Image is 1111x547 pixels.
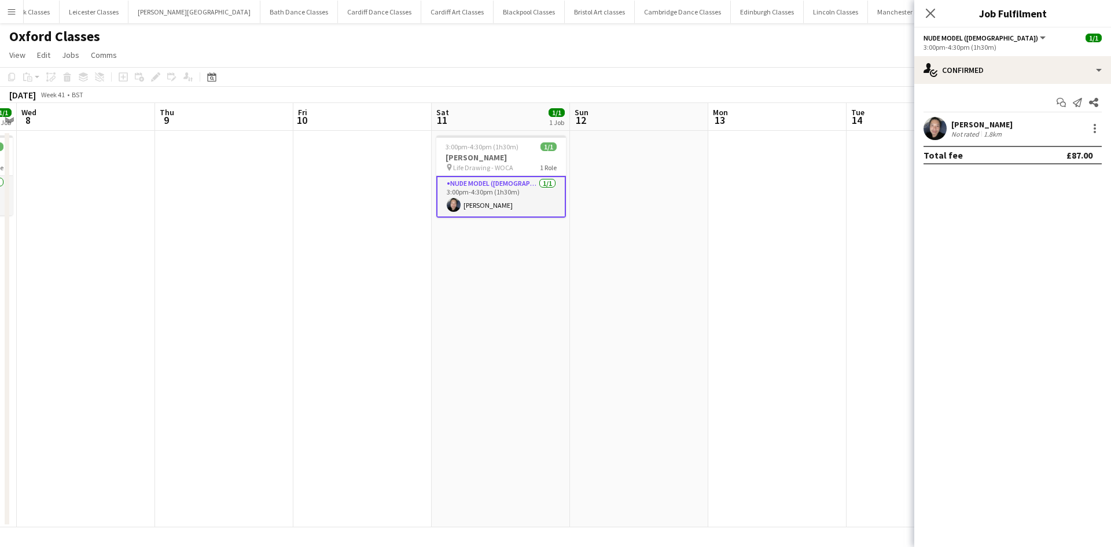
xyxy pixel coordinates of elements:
[951,119,1013,130] div: [PERSON_NAME]
[436,135,566,218] app-job-card: 3:00pm-4:30pm (1h30m)1/1[PERSON_NAME] Life Drawing - WOCA1 RoleNude Model ([DEMOGRAPHIC_DATA])1/1...
[914,6,1111,21] h3: Job Fulfilment
[713,107,728,118] span: Mon
[804,1,868,23] button: Lincoln Classes
[20,113,36,127] span: 8
[540,142,557,151] span: 1/1
[32,47,55,63] a: Edit
[338,1,421,23] button: Cardiff Dance Classes
[421,1,494,23] button: Cardiff Art Classes
[86,47,122,63] a: Comms
[573,113,588,127] span: 12
[62,50,79,60] span: Jobs
[60,1,128,23] button: Leicester Classes
[436,176,566,218] app-card-role: Nude Model ([DEMOGRAPHIC_DATA])1/13:00pm-4:30pm (1h30m)[PERSON_NAME]
[160,107,174,118] span: Thu
[5,47,30,63] a: View
[711,113,728,127] span: 13
[951,130,981,138] div: Not rated
[158,113,174,127] span: 9
[575,107,588,118] span: Sun
[21,107,36,118] span: Wed
[57,47,84,63] a: Jobs
[924,149,963,161] div: Total fee
[914,56,1111,84] div: Confirmed
[128,1,260,23] button: [PERSON_NAME][GEOGRAPHIC_DATA]
[981,130,1004,138] div: 1.8km
[849,113,864,127] span: 14
[851,107,864,118] span: Tue
[9,28,100,45] h1: Oxford Classes
[298,107,307,118] span: Fri
[494,1,565,23] button: Blackpool Classes
[540,163,557,172] span: 1 Role
[565,1,635,23] button: Bristol Art classes
[296,113,307,127] span: 10
[731,1,804,23] button: Edinburgh Classes
[1086,34,1102,42] span: 1/1
[38,90,67,99] span: Week 41
[549,118,564,127] div: 1 Job
[260,1,338,23] button: Bath Dance Classes
[436,152,566,163] h3: [PERSON_NAME]
[549,108,565,117] span: 1/1
[453,163,513,172] span: Life Drawing - WOCA
[72,90,83,99] div: BST
[1066,149,1092,161] div: £87.00
[435,113,449,127] span: 11
[924,34,1047,42] button: Nude Model ([DEMOGRAPHIC_DATA])
[37,50,50,60] span: Edit
[924,43,1102,52] div: 3:00pm-4:30pm (1h30m)
[91,50,117,60] span: Comms
[868,1,967,23] button: Manchester Food Packages
[436,107,449,118] span: Sat
[9,50,25,60] span: View
[446,142,518,151] span: 3:00pm-4:30pm (1h30m)
[924,34,1038,42] span: Nude Model (Male)
[635,1,731,23] button: Cambridge Dance Classes
[9,89,36,101] div: [DATE]
[5,1,60,23] button: York Classes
